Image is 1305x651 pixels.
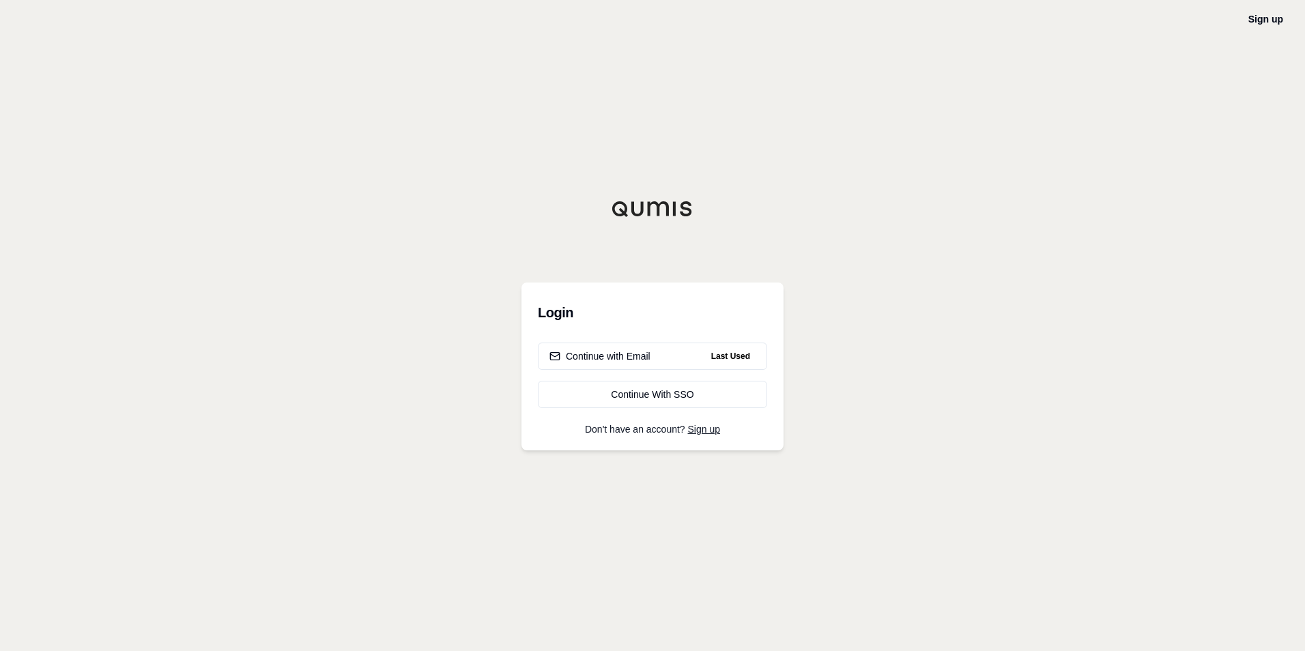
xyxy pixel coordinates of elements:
[688,424,720,435] a: Sign up
[538,424,767,434] p: Don't have an account?
[1248,14,1283,25] a: Sign up
[549,388,756,401] div: Continue With SSO
[612,201,693,217] img: Qumis
[549,349,650,363] div: Continue with Email
[538,381,767,408] a: Continue With SSO
[538,343,767,370] button: Continue with EmailLast Used
[706,348,756,364] span: Last Used
[538,299,767,326] h3: Login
